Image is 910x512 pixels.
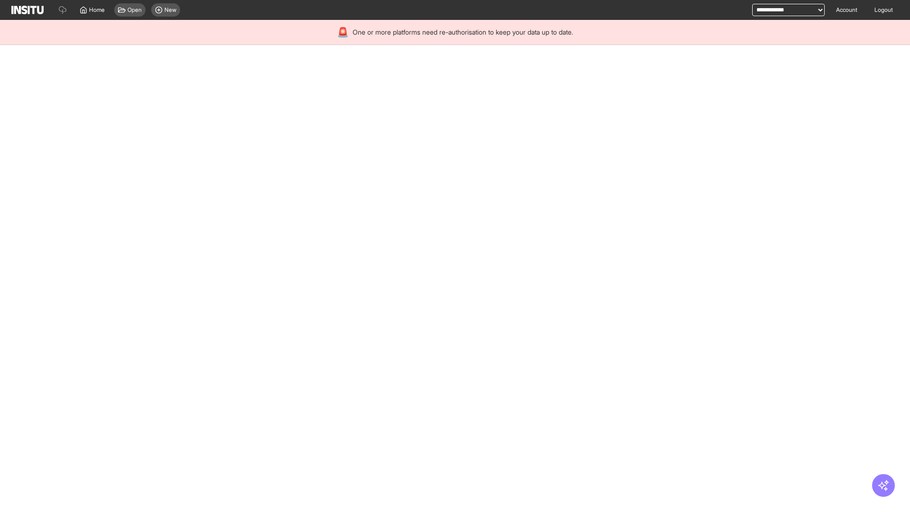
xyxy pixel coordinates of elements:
[11,6,44,14] img: Logo
[353,27,573,37] span: One or more platforms need re-authorisation to keep your data up to date.
[164,6,176,14] span: New
[89,6,105,14] span: Home
[337,26,349,39] div: 🚨
[127,6,142,14] span: Open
